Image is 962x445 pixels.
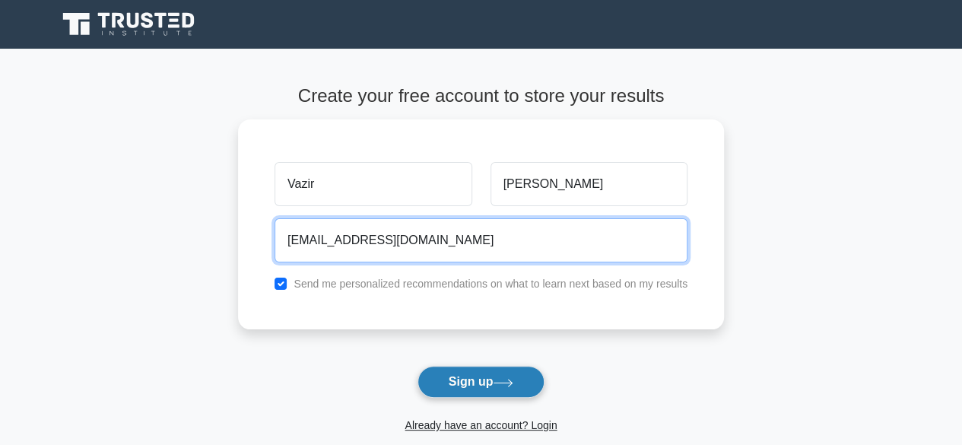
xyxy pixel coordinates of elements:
[275,218,687,262] input: Email
[294,278,687,290] label: Send me personalized recommendations on what to learn next based on my results
[418,366,545,398] button: Sign up
[491,162,687,206] input: Last name
[238,85,724,107] h4: Create your free account to store your results
[275,162,471,206] input: First name
[405,419,557,431] a: Already have an account? Login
